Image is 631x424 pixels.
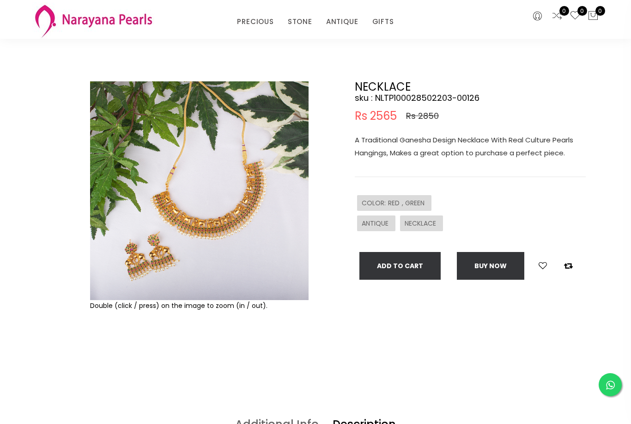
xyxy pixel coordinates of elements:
span: NECKLACE [405,219,438,228]
span: COLOR : [362,198,388,208]
span: 0 [577,6,587,16]
img: Example [90,81,309,300]
a: GIFTS [372,15,394,29]
button: Add to compare [561,260,576,272]
h2: NECKLACE [355,81,586,92]
p: A Traditional Ganesha Design Necklace With Real Culture Pearls Hangings, Makes a great option to ... [355,134,586,160]
button: Buy now [457,252,524,280]
span: 0 [595,6,605,16]
a: STONE [288,15,312,29]
span: Rs 2565 [355,111,397,122]
a: 0 [552,10,563,22]
button: Add to wishlist [536,260,550,272]
a: PRECIOUS [237,15,273,29]
div: Double (click / press) on the image to zoom (in / out). [90,300,309,311]
span: 0 [559,6,569,16]
h4: sku : NLTP100028502203-00126 [355,92,586,104]
a: ANTIQUE [326,15,358,29]
span: , GREEN [402,198,427,208]
span: Rs 2850 [406,111,439,122]
span: RED [388,198,402,208]
button: 0 [588,10,599,22]
button: Add To Cart [359,252,441,280]
a: 0 [570,10,581,22]
span: ANTIQUE [362,219,391,228]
